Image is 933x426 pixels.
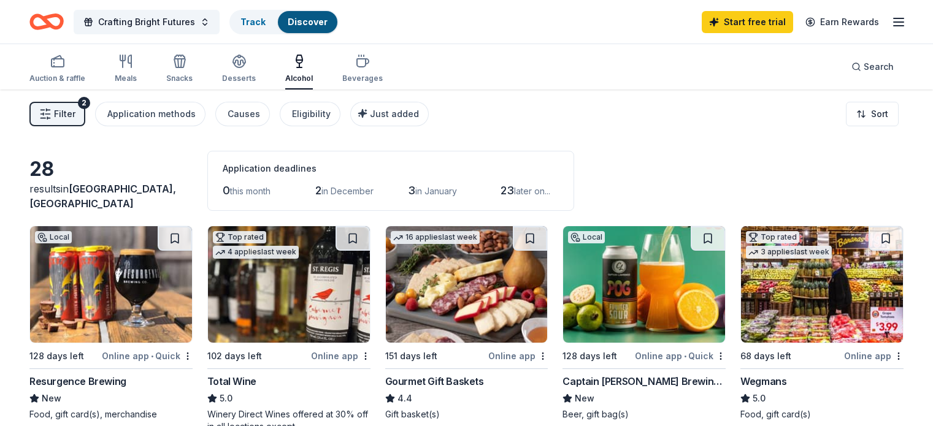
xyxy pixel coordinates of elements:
button: Filter2 [29,102,85,126]
div: 16 applies last week [391,231,480,244]
div: Local [35,231,72,243]
div: Causes [228,107,260,121]
div: Top rated [746,231,799,243]
div: 128 days left [562,349,617,363]
span: New [42,391,61,406]
div: Food, gift card(s) [740,408,904,420]
a: Image for Captain Lawrence Brewing CompanyLocal128 days leftOnline app•QuickCaptain [PERSON_NAME]... [562,226,726,420]
img: Image for Wegmans [741,226,903,343]
span: 5.0 [753,391,766,406]
div: 128 days left [29,349,84,363]
div: Online app [311,348,371,363]
div: Online app [844,348,904,363]
div: Auction & raffle [29,74,85,83]
div: Beer, gift bag(s) [562,408,726,420]
div: Desserts [222,74,256,83]
span: Sort [871,107,888,121]
div: 151 days left [385,349,437,363]
a: Earn Rewards [798,11,886,33]
div: 2 [78,97,90,109]
span: New [575,391,594,406]
span: in [29,183,176,210]
div: Alcohol [285,74,313,83]
div: Meals [115,74,137,83]
span: in January [415,186,457,196]
div: 3 applies last week [746,246,832,259]
button: Desserts [222,49,256,89]
span: 4.4 [397,391,412,406]
button: Causes [215,102,270,126]
img: Image for Gourmet Gift Baskets [386,226,548,343]
button: Application methods [95,102,205,126]
img: Image for Total Wine [208,226,370,343]
div: Eligibility [292,107,331,121]
div: Food, gift card(s), merchandise [29,408,193,420]
div: Online app Quick [635,348,726,363]
img: Image for Resurgence Brewing [30,226,192,343]
span: 3 [408,184,415,197]
div: 102 days left [207,349,262,363]
div: Local [568,231,605,243]
button: Meals [115,49,137,89]
span: [GEOGRAPHIC_DATA], [GEOGRAPHIC_DATA] [29,183,176,210]
a: Image for Gourmet Gift Baskets16 applieslast week151 days leftOnline appGourmet Gift Baskets4.4Gi... [385,226,548,420]
span: 0 [223,184,230,197]
span: in December [321,186,374,196]
div: 68 days left [740,349,791,363]
button: Just added [350,102,429,126]
div: Beverages [342,74,383,83]
div: Gourmet Gift Baskets [385,374,484,389]
a: Image for WegmansTop rated3 applieslast week68 days leftOnline appWegmans5.0Food, gift card(s) [740,226,904,420]
div: Resurgence Brewing [29,374,126,389]
span: Crafting Bright Futures [98,15,195,29]
a: Image for Resurgence BrewingLocal128 days leftOnline app•QuickResurgence BrewingNewFood, gift car... [29,226,193,420]
button: Sort [846,102,899,126]
a: Track [240,17,266,27]
button: Search [842,55,904,79]
span: later on... [514,186,550,196]
div: Online app Quick [102,348,193,363]
a: Start free trial [702,11,793,33]
div: Snacks [166,74,193,83]
img: Image for Captain Lawrence Brewing Company [563,226,725,343]
a: Home [29,7,64,36]
button: Beverages [342,49,383,89]
button: Alcohol [285,49,313,89]
div: Gift basket(s) [385,408,548,420]
button: Auction & raffle [29,49,85,89]
span: 5.0 [220,391,232,406]
div: Application deadlines [223,161,559,176]
span: • [684,351,686,361]
button: TrackDiscover [229,10,339,34]
div: Wegmans [740,374,786,389]
span: 23 [501,184,514,197]
span: • [151,351,153,361]
span: 2 [315,184,321,197]
span: this month [230,186,271,196]
button: Snacks [166,49,193,89]
span: Filter [54,107,75,121]
div: Online app [488,348,548,363]
span: Just added [370,108,419,119]
div: results [29,181,193,211]
div: Captain [PERSON_NAME] Brewing Company [562,374,726,389]
span: Search [864,59,894,74]
button: Crafting Bright Futures [74,10,220,34]
a: Discover [288,17,328,27]
button: Eligibility [280,102,340,126]
div: Application methods [107,107,196,121]
div: 4 applies last week [213,246,299,259]
div: Total Wine [207,374,256,389]
div: 28 [29,157,193,181]
div: Top rated [213,231,266,243]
